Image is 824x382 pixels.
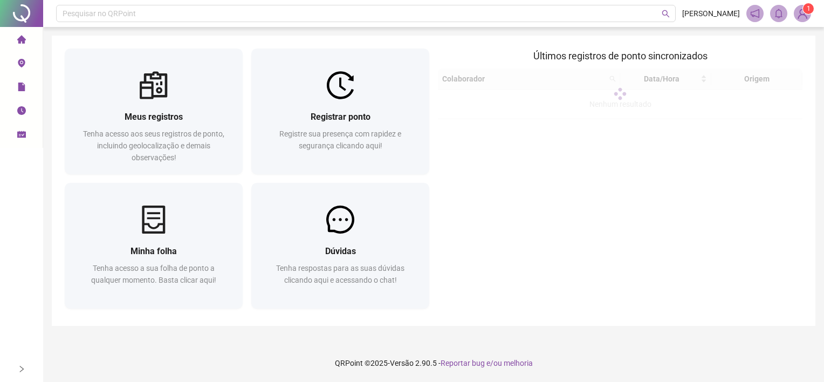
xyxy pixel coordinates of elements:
span: 1 [807,5,811,12]
span: Tenha respostas para as suas dúvidas clicando aqui e acessando o chat! [276,264,404,284]
span: Registrar ponto [311,112,370,122]
span: home [17,30,26,52]
a: DúvidasTenha respostas para as suas dúvidas clicando aqui e acessando o chat! [251,183,429,309]
span: schedule [17,125,26,147]
span: Versão [390,359,414,367]
span: bell [774,9,784,18]
a: Registrar pontoRegistre sua presença com rapidez e segurança clicando aqui! [251,49,429,174]
a: Meus registrosTenha acesso aos seus registros de ponto, incluindo geolocalização e demais observa... [65,49,243,174]
footer: QRPoint © 2025 - 2.90.5 - [43,344,824,382]
sup: Atualize o seu contato no menu Meus Dados [803,3,814,14]
span: Tenha acesso aos seus registros de ponto, incluindo geolocalização e demais observações! [83,129,224,162]
a: Minha folhaTenha acesso a sua folha de ponto a qualquer momento. Basta clicar aqui! [65,183,243,309]
span: notification [750,9,760,18]
span: search [662,10,670,18]
span: right [18,365,25,373]
span: clock-circle [17,101,26,123]
span: Dúvidas [325,246,356,256]
span: Últimos registros de ponto sincronizados [533,50,708,62]
span: environment [17,54,26,76]
span: Minha folha [131,246,177,256]
span: Registre sua presença com rapidez e segurança clicando aqui! [279,129,401,150]
span: Tenha acesso a sua folha de ponto a qualquer momento. Basta clicar aqui! [91,264,216,284]
img: 84900 [794,5,811,22]
span: Reportar bug e/ou melhoria [441,359,533,367]
span: file [17,78,26,99]
span: Meus registros [125,112,183,122]
span: [PERSON_NAME] [682,8,740,19]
